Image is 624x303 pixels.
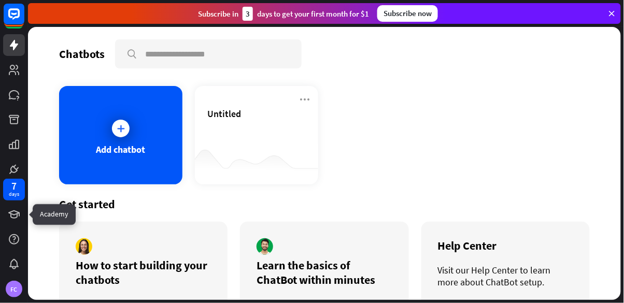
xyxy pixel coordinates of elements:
div: Subscribe now [377,5,438,22]
a: 7 days [3,179,25,200]
div: Add chatbot [96,143,146,155]
div: Help Center [438,238,573,253]
div: 7 [11,181,17,191]
div: 3 [243,7,253,21]
div: Get started [59,197,590,211]
span: Untitled [207,108,241,120]
div: Visit our Help Center to learn more about ChatBot setup. [438,264,573,288]
div: Chatbots [59,47,105,61]
button: Open LiveChat chat widget [8,4,39,35]
img: author [76,238,92,255]
div: FC [6,281,22,297]
div: Subscribe in days to get your first month for $1 [198,7,369,21]
div: Learn the basics of ChatBot within minutes [257,258,392,287]
div: days [9,191,19,198]
div: How to start building your chatbots [76,258,211,287]
img: author [257,238,273,255]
